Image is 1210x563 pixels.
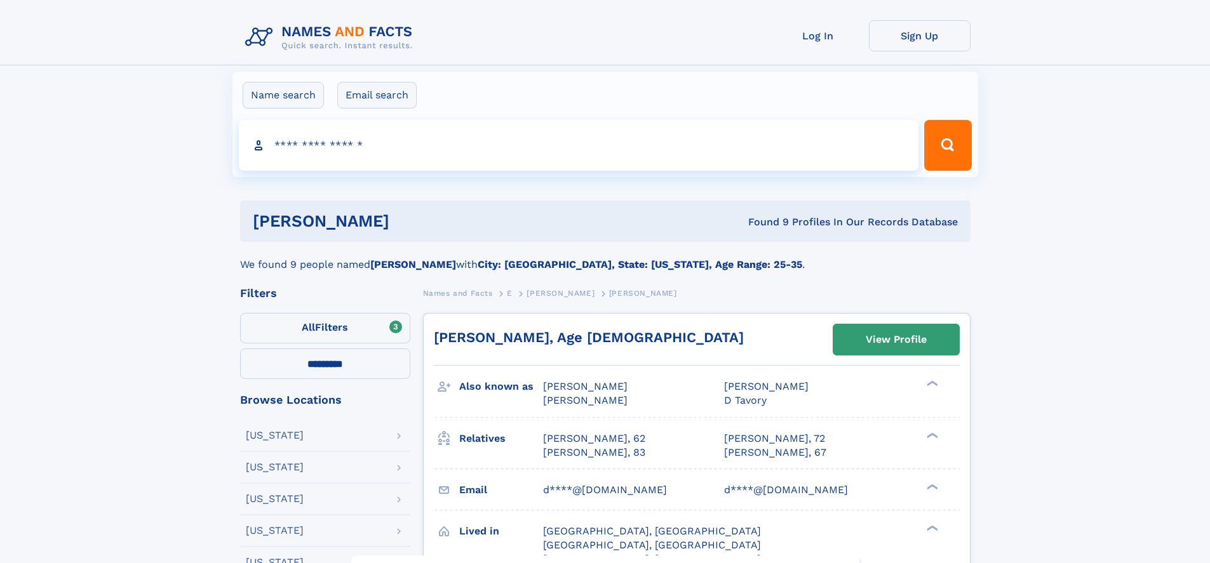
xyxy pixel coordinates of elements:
span: [PERSON_NAME] [543,394,628,406]
a: View Profile [833,324,959,355]
span: [PERSON_NAME] [543,380,628,392]
label: Name search [243,82,324,109]
a: E [507,285,513,301]
span: [PERSON_NAME] [609,289,677,298]
div: [US_STATE] [246,430,304,440]
h3: Lived in [459,520,543,542]
div: [US_STATE] [246,526,304,536]
a: [PERSON_NAME], 83 [543,446,645,460]
div: [US_STATE] [246,494,304,504]
a: [PERSON_NAME], 67 [724,446,826,460]
span: E [507,289,513,298]
a: [PERSON_NAME], 72 [724,432,825,446]
a: [PERSON_NAME] [527,285,595,301]
a: Sign Up [869,20,971,51]
span: All [302,321,315,333]
span: [PERSON_NAME] [724,380,809,392]
h3: Also known as [459,376,543,397]
div: ❯ [924,431,939,439]
span: D Tavory [724,394,767,406]
b: City: [GEOGRAPHIC_DATA], State: [US_STATE], Age Range: 25-35 [478,258,802,270]
span: [GEOGRAPHIC_DATA], [GEOGRAPHIC_DATA] [543,539,761,551]
h1: [PERSON_NAME] [253,213,569,229]
input: search input [239,120,919,171]
div: ❯ [924,482,939,491]
div: [US_STATE] [246,462,304,472]
div: View Profile [866,325,927,354]
span: [GEOGRAPHIC_DATA], [GEOGRAPHIC_DATA] [543,525,761,537]
a: [PERSON_NAME], 62 [543,432,645,446]
div: Found 9 Profiles In Our Records Database [568,215,958,229]
b: [PERSON_NAME] [370,258,456,270]
label: Email search [337,82,417,109]
img: Logo Names and Facts [240,20,423,55]
label: Filters [240,313,410,343]
span: [PERSON_NAME] [527,289,595,298]
div: We found 9 people named with . [240,242,971,272]
div: Filters [240,288,410,299]
a: [PERSON_NAME], Age [DEMOGRAPHIC_DATA] [434,329,744,345]
h3: Relatives [459,428,543,449]
div: ❯ [924,380,939,388]
a: Names and Facts [423,285,493,301]
button: Search Button [924,120,971,171]
h3: Email [459,479,543,501]
div: Browse Locations [240,394,410,406]
div: ❯ [924,524,939,532]
a: Log In [767,20,869,51]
